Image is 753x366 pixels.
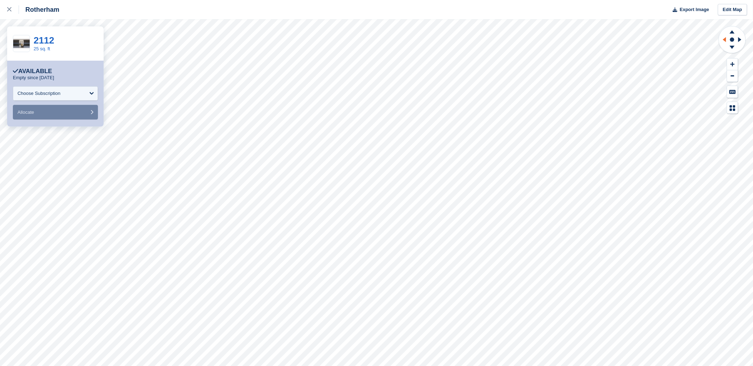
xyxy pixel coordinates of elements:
[680,6,709,13] span: Export Image
[18,110,34,115] span: Allocate
[18,90,60,97] div: Choose Subscription
[34,46,50,51] a: 25 sq. ft
[727,102,738,114] button: Map Legend
[19,5,59,14] div: Rotherham
[13,68,52,75] div: Available
[669,4,709,16] button: Export Image
[34,35,54,46] a: 2112
[727,70,738,82] button: Zoom Out
[13,105,98,120] button: Allocate
[13,75,54,81] p: Empty since [DATE]
[727,86,738,98] button: Keyboard Shortcuts
[718,4,747,16] a: Edit Map
[727,59,738,70] button: Zoom In
[13,39,30,48] img: 25%20SQ.FT.jpg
